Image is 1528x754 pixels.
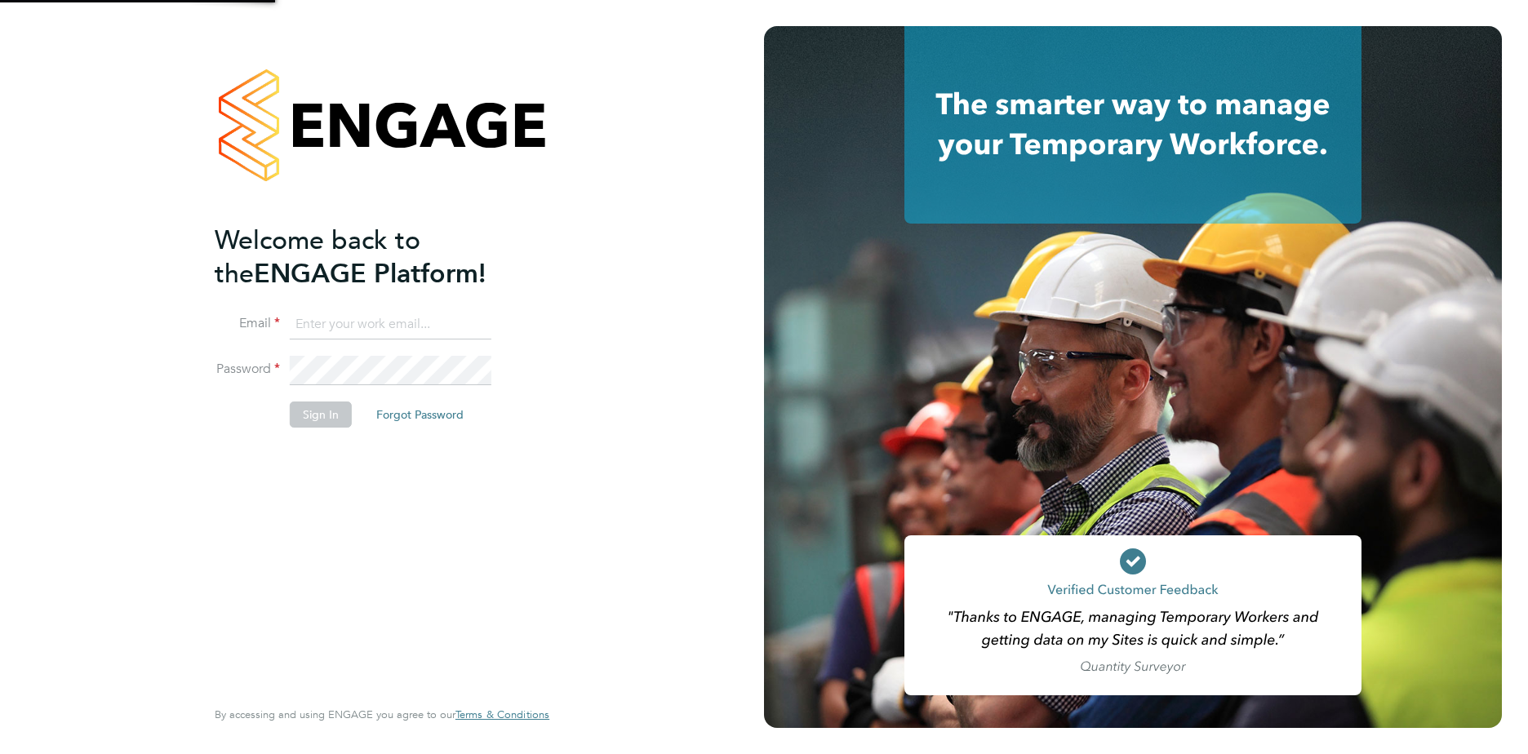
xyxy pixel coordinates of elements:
[215,361,280,378] label: Password
[290,310,491,339] input: Enter your work email...
[215,707,549,721] span: By accessing and using ENGAGE you agree to our
[215,224,420,290] span: Welcome back to the
[215,315,280,332] label: Email
[363,401,477,428] button: Forgot Password
[215,224,533,291] h2: ENGAGE Platform!
[455,708,549,721] a: Terms & Conditions
[290,401,352,428] button: Sign In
